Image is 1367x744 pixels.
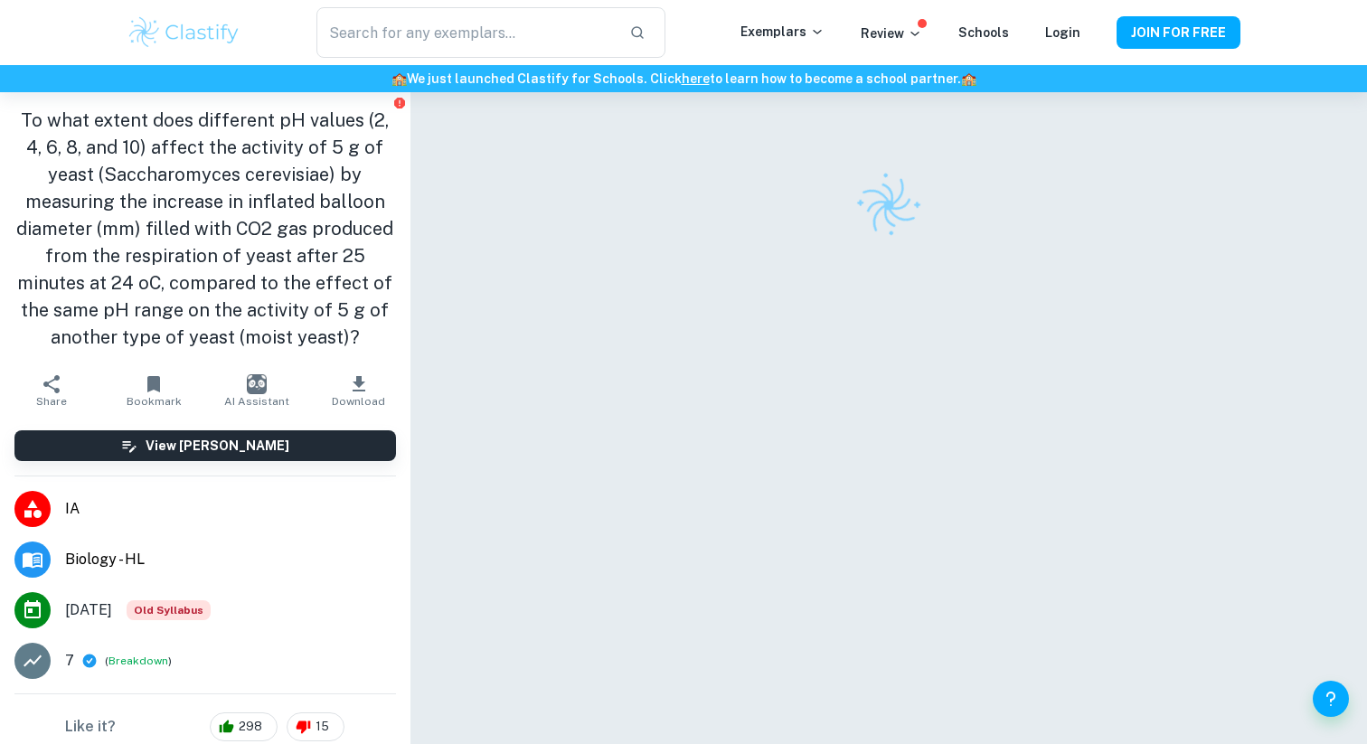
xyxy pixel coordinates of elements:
[682,71,710,86] a: here
[14,107,396,351] h1: To what extent does different pH values (2, 4, 6, 8, and 10) affect the activity of 5 g of yeast ...
[108,653,168,669] button: Breakdown
[1117,16,1240,49] button: JOIN FOR FREE
[65,716,116,738] h6: Like it?
[65,650,74,672] p: 7
[740,22,825,42] p: Exemplars
[127,600,211,620] span: Old Syllabus
[316,7,615,58] input: Search for any exemplars...
[961,71,976,86] span: 🏫
[391,71,407,86] span: 🏫
[65,599,112,621] span: [DATE]
[36,395,67,408] span: Share
[127,395,182,408] span: Bookmark
[14,430,396,461] button: View [PERSON_NAME]
[1313,681,1349,717] button: Help and Feedback
[210,712,278,741] div: 298
[146,436,289,456] h6: View [PERSON_NAME]
[332,395,385,408] span: Download
[307,365,410,416] button: Download
[205,365,307,416] button: AI Assistant
[102,365,204,416] button: Bookmark
[229,718,272,736] span: 298
[65,498,396,520] span: IA
[861,24,922,43] p: Review
[306,718,339,736] span: 15
[958,25,1009,40] a: Schools
[127,600,211,620] div: Starting from the May 2025 session, the Biology IA requirements have changed. It's OK to refer to...
[1045,25,1080,40] a: Login
[105,653,172,670] span: ( )
[393,96,407,109] button: Report issue
[65,549,396,570] span: Biology - HL
[844,161,933,250] img: Clastify logo
[224,395,289,408] span: AI Assistant
[127,14,241,51] img: Clastify logo
[4,69,1363,89] h6: We just launched Clastify for Schools. Click to learn how to become a school partner.
[287,712,344,741] div: 15
[247,374,267,394] img: AI Assistant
